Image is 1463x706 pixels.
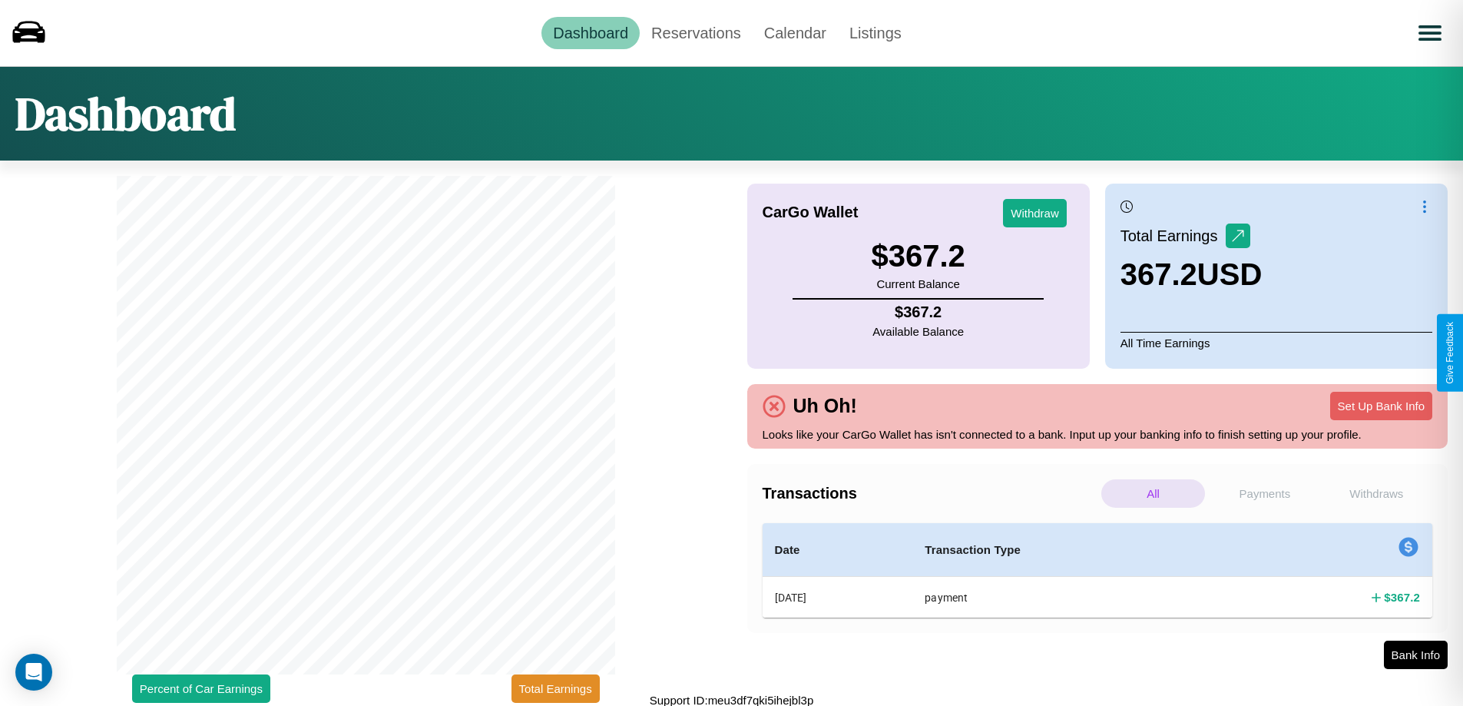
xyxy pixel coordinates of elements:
[1213,479,1316,508] p: Payments
[132,675,270,703] button: Percent of Car Earnings
[871,273,965,294] p: Current Balance
[640,17,753,49] a: Reservations
[838,17,913,49] a: Listings
[1120,332,1432,353] p: All Time Earnings
[511,675,600,703] button: Total Earnings
[763,204,859,221] h4: CarGo Wallet
[1003,199,1067,227] button: Withdraw
[753,17,838,49] a: Calendar
[1445,322,1455,384] div: Give Feedback
[872,303,964,321] h4: $ 367.2
[1101,479,1205,508] p: All
[786,395,865,417] h4: Uh Oh!
[1384,641,1448,669] button: Bank Info
[1120,257,1263,292] h3: 367.2 USD
[1408,12,1451,55] button: Open menu
[763,523,1433,618] table: simple table
[763,424,1433,445] p: Looks like your CarGo Wallet has isn't connected to a bank. Input up your banking info to finish ...
[1120,222,1226,250] p: Total Earnings
[871,239,965,273] h3: $ 367.2
[763,577,913,618] th: [DATE]
[925,541,1219,559] h4: Transaction Type
[763,485,1097,502] h4: Transactions
[1384,589,1420,605] h4: $ 367.2
[872,321,964,342] p: Available Balance
[15,82,236,145] h1: Dashboard
[1325,479,1428,508] p: Withdraws
[1330,392,1432,420] button: Set Up Bank Info
[15,654,52,691] div: Open Intercom Messenger
[775,541,901,559] h4: Date
[541,17,640,49] a: Dashboard
[912,577,1231,618] th: payment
